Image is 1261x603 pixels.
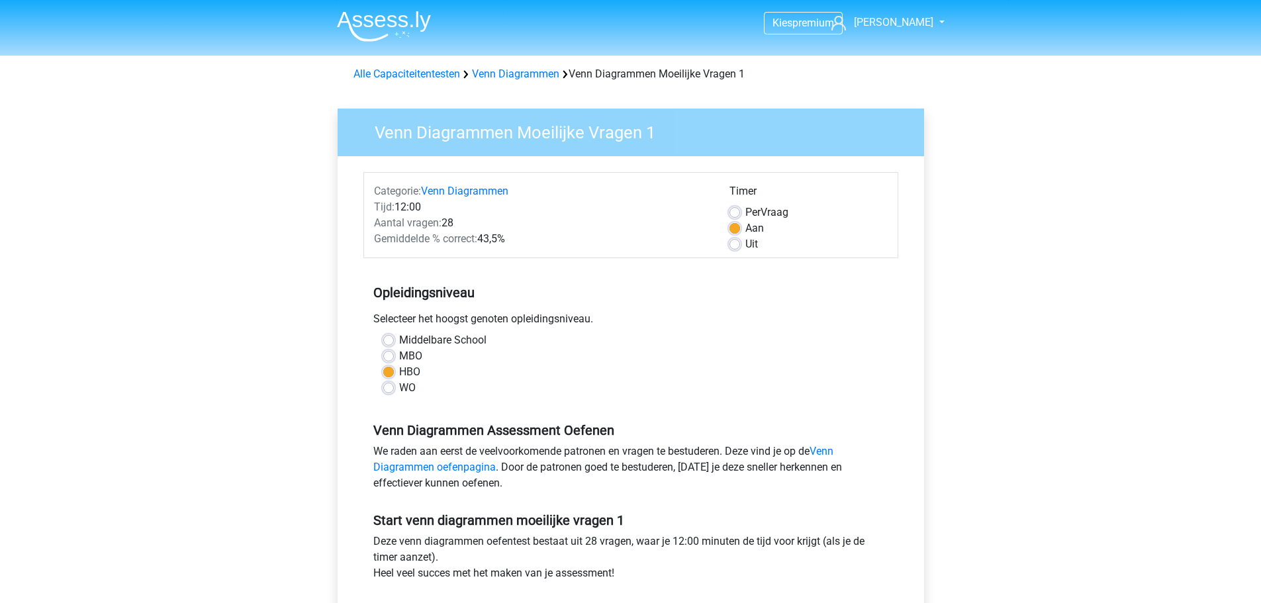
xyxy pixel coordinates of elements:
[399,348,422,364] label: MBO
[374,232,477,245] span: Gemiddelde % correct:
[745,236,758,252] label: Uit
[363,311,898,332] div: Selecteer het hoogst genoten opleidingsniveau.
[765,14,842,32] a: Kiespremium
[374,185,421,197] span: Categorie:
[772,17,792,29] span: Kies
[826,15,935,30] a: [PERSON_NAME]
[337,11,431,42] img: Assessly
[373,422,888,438] h5: Venn Diagrammen Assessment Oefenen
[364,199,720,215] div: 12:00
[373,512,888,528] h5: Start venn diagrammen moeilijke vragen 1
[363,443,898,496] div: We raden aan eerst de veelvoorkomende patronen en vragen te bestuderen. Deze vind je op de . Door...
[359,117,914,143] h3: Venn Diagrammen Moeilijke Vragen 1
[854,16,933,28] span: [PERSON_NAME]
[353,68,460,80] a: Alle Capaciteitentesten
[745,220,764,236] label: Aan
[374,216,442,229] span: Aantal vragen:
[364,215,720,231] div: 28
[373,279,888,306] h5: Opleidingsniveau
[399,380,416,396] label: WO
[745,206,761,218] span: Per
[364,231,720,247] div: 43,5%
[348,66,913,82] div: Venn Diagrammen Moeilijke Vragen 1
[399,364,420,380] label: HBO
[374,201,395,213] span: Tijd:
[472,68,559,80] a: Venn Diagrammen
[421,185,508,197] a: Venn Diagrammen
[363,533,898,586] div: Deze venn diagrammen oefentest bestaat uit 28 vragen, waar je 12:00 minuten de tijd voor krijgt (...
[399,332,487,348] label: Middelbare School
[745,205,788,220] label: Vraag
[792,17,834,29] span: premium
[729,183,888,205] div: Timer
